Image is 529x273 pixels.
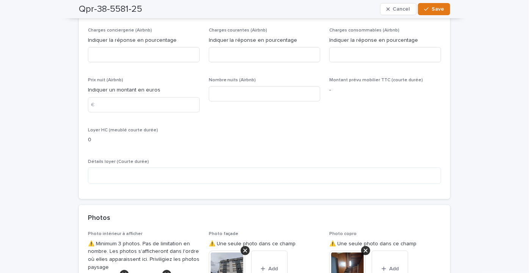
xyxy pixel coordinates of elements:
[88,128,158,133] span: Loyer HC (meublé courte durée)
[329,28,399,33] span: Charges consommables (Airbnb)
[209,232,239,236] span: Photo façade
[88,86,200,94] p: Indiquer un montant en euros
[432,6,444,12] span: Save
[79,4,142,15] h2: Qpr-38-5581-25
[389,266,399,271] span: Add
[88,214,110,223] h2: Photos
[329,232,357,236] span: Photo copro
[88,159,149,164] span: Détails loyer (Courte durée)
[209,78,256,82] span: Nombre nuits (Airbnb)
[418,3,450,15] button: Save
[88,78,123,82] span: Prix nuit (Airbnb)
[88,240,200,271] p: ⚠️ Minimum 3 photos. Pas de limitation en nombre. Les photos s'afficheront dans l'ordre où elles ...
[329,78,423,82] span: Montant prévu mobilier TTC (courte durée)
[329,36,441,44] p: Indiquer la réponse en pourcentage
[329,240,441,248] p: ⚠️ Une seule photo dans ce champ
[88,97,103,112] div: €
[380,3,416,15] button: Cancel
[268,266,278,271] span: Add
[88,28,152,33] span: Charges conciergerie (Airbnb)
[88,232,142,236] span: Photo intérieur à afficher
[393,6,410,12] span: Cancel
[209,36,321,44] p: Indiquer la réponse en pourcentage
[88,136,200,144] p: 0
[209,28,268,33] span: Charges courantes (Airbnb)
[209,240,321,248] p: ⚠️ Une seule photo dans ce champ
[329,86,441,94] p: -
[88,36,200,44] p: Indiquer la réponse en pourcentage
